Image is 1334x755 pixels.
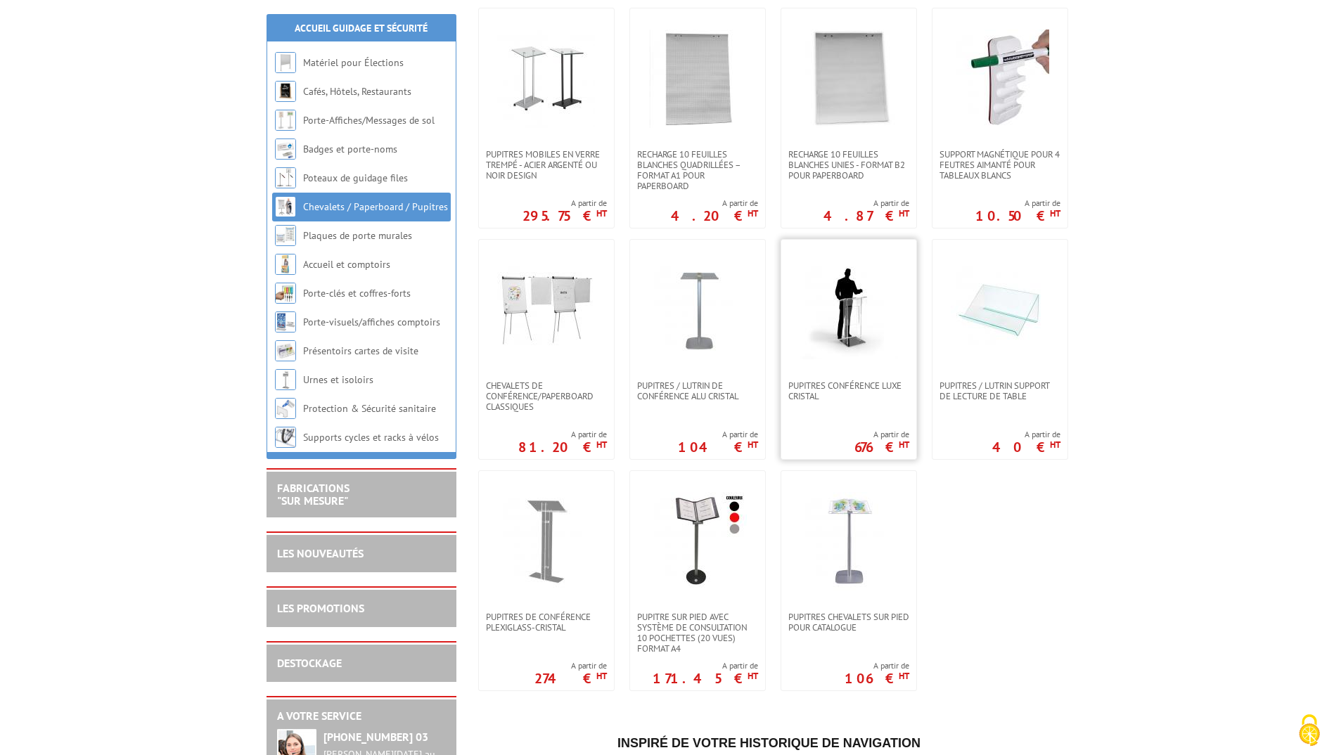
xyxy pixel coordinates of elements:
[939,380,1060,401] span: Pupitres / Lutrin support de lecture de table
[518,443,607,451] p: 81.20 €
[899,207,909,219] sup: HT
[486,149,607,181] span: Pupitres mobiles en verre trempé - acier argenté ou noir Design
[522,212,607,220] p: 295.75 €
[630,612,765,654] a: Pupitre sur pied avec système de consultation 10 pochettes (20 vues) format A4
[275,52,296,73] img: Matériel pour Élections
[748,670,758,682] sup: HT
[303,402,436,415] a: Protection & Sécurité sanitaire
[788,612,909,633] span: PUPITRES CHEVALETS SUR PIED POUR CATALOGUE
[617,736,921,750] span: Inspiré de votre historique de navigation
[596,439,607,451] sup: HT
[303,143,397,155] a: Badges et porte-noms
[671,212,758,220] p: 4.20 €
[748,207,758,219] sup: HT
[486,612,607,633] span: Pupitres de conférence plexiglass-cristal
[303,56,404,69] a: Matériel pour Élections
[323,730,428,744] strong: [PHONE_NUMBER] 03
[748,439,758,451] sup: HT
[823,198,909,209] span: A partir de
[497,261,596,359] img: Chevalets de conférence/Paperboard Classiques
[1285,707,1334,755] button: Cookies (fenêtre modale)
[648,261,747,359] img: Pupitres / lutrin de conférence Alu Cristal
[534,660,607,671] span: A partir de
[275,398,296,419] img: Protection & Sécurité sanitaire
[275,254,296,275] img: Accueil et comptoirs
[277,481,349,508] a: FABRICATIONS"Sur Mesure"
[303,316,440,328] a: Porte-visuels/affiches comptoirs
[637,612,758,654] span: Pupitre sur pied avec système de consultation 10 pochettes (20 vues) format A4
[275,369,296,390] img: Urnes et isoloirs
[303,114,435,127] a: Porte-Affiches/Messages de sol
[653,660,758,671] span: A partir de
[534,674,607,683] p: 274 €
[275,81,296,102] img: Cafés, Hôtels, Restaurants
[823,212,909,220] p: 4.87 €
[800,492,898,591] img: PUPITRES CHEVALETS SUR PIED POUR CATALOGUE
[637,149,758,191] span: Recharge 10 feuilles blanches quadrillées – format A1 pour Paperboard
[1292,713,1327,748] img: Cookies (fenêtre modale)
[275,110,296,131] img: Porte-Affiches/Messages de sol
[648,492,747,591] img: Pupitre sur pied avec système de consultation 10 pochettes (20 vues) format A4
[845,674,909,683] p: 106 €
[275,138,296,160] img: Badges et porte-noms
[899,439,909,451] sup: HT
[275,167,296,188] img: Poteaux de guidage files
[992,429,1060,440] span: A partir de
[303,431,439,444] a: Supports cycles et racks à vélos
[303,287,411,299] a: Porte-clés et coffres-forts
[277,710,446,723] h2: A votre service
[1050,439,1060,451] sup: HT
[596,670,607,682] sup: HT
[630,149,765,191] a: Recharge 10 feuilles blanches quadrillées – format A1 pour Paperboard
[932,380,1067,401] a: Pupitres / Lutrin support de lecture de table
[800,261,898,359] img: Pupitres Conférence Luxe Cristal
[303,373,373,386] a: Urnes et isoloirs
[637,380,758,401] span: Pupitres / lutrin de conférence Alu Cristal
[630,380,765,401] a: Pupitres / lutrin de conférence Alu Cristal
[295,22,428,34] a: Accueil Guidage et Sécurité
[781,612,916,633] a: PUPITRES CHEVALETS SUR PIED POUR CATALOGUE
[596,207,607,219] sup: HT
[854,429,909,440] span: A partir de
[303,229,412,242] a: Plaques de porte murales
[788,380,909,401] span: Pupitres Conférence Luxe Cristal
[275,427,296,448] img: Supports cycles et racks à vélos
[277,601,364,615] a: LES PROMOTIONS
[275,196,296,217] img: Chevalets / Paperboard / Pupitres
[648,30,747,128] img: Recharge 10 feuilles blanches quadrillées – format A1 pour Paperboard
[678,443,758,451] p: 104 €
[479,612,614,633] a: Pupitres de conférence plexiglass-cristal
[951,261,1049,359] img: Pupitres / Lutrin support de lecture de table
[303,258,390,271] a: Accueil et comptoirs
[992,443,1060,451] p: 40 €
[303,85,411,98] a: Cafés, Hôtels, Restaurants
[939,149,1060,181] span: Support magnétique pour 4 feutres aimanté pour tableaux blancs
[671,198,758,209] span: A partir de
[303,344,418,357] a: Présentoirs cartes de visite
[1050,207,1060,219] sup: HT
[518,429,607,440] span: A partir de
[486,380,607,412] span: Chevalets de conférence/Paperboard Classiques
[275,311,296,333] img: Porte-visuels/affiches comptoirs
[479,149,614,181] a: Pupitres mobiles en verre trempé - acier argenté ou noir Design
[975,212,1060,220] p: 10.50 €
[854,443,909,451] p: 676 €
[497,492,596,591] img: Pupitres de conférence plexiglass-cristal
[781,149,916,181] a: Recharge 10 feuilles blanches unies - format B2 pour Paperboard
[303,172,408,184] a: Poteaux de guidage files
[975,198,1060,209] span: A partir de
[275,340,296,361] img: Présentoirs cartes de visite
[277,546,364,560] a: LES NOUVEAUTÉS
[275,283,296,304] img: Porte-clés et coffres-forts
[522,198,607,209] span: A partir de
[479,380,614,412] a: Chevalets de conférence/Paperboard Classiques
[800,30,898,128] img: Recharge 10 feuilles blanches unies - format B2 pour Paperboard
[497,30,595,128] img: Pupitres mobiles en verre trempé - acier argenté ou noir Design
[303,200,448,213] a: Chevalets / Paperboard / Pupitres
[845,660,909,671] span: A partir de
[277,656,342,670] a: DESTOCKAGE
[951,30,1049,128] img: Support magnétique pour 4 feutres aimanté pour tableaux blancs
[788,149,909,181] span: Recharge 10 feuilles blanches unies - format B2 pour Paperboard
[781,380,916,401] a: Pupitres Conférence Luxe Cristal
[678,429,758,440] span: A partir de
